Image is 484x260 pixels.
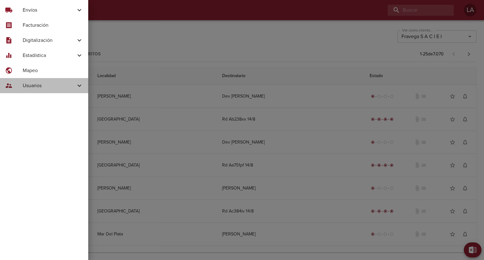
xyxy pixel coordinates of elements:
span: local_shipping [5,6,13,14]
span: Facturación [23,21,83,29]
span: description [5,37,13,44]
span: equalizer [5,52,13,59]
span: Estadística [23,52,76,59]
span: public [5,67,13,74]
span: Envíos [23,6,76,14]
span: Mapeo [23,67,83,74]
span: Usuarios [23,82,76,89]
span: supervisor_account [5,82,13,89]
span: Digitalización [23,37,76,44]
span: receipt [5,21,13,29]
